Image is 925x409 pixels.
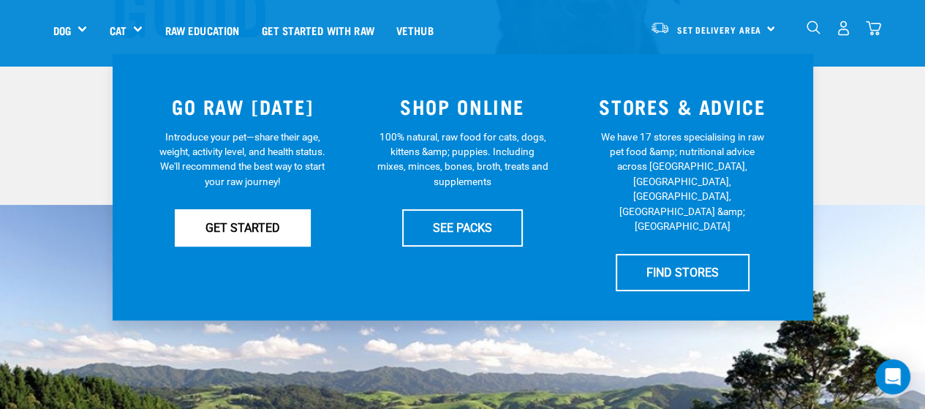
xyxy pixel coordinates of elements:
[866,20,881,36] img: home-icon@2x.png
[175,209,311,246] a: GET STARTED
[154,1,250,59] a: Raw Education
[251,1,385,59] a: Get started with Raw
[597,130,769,234] p: We have 17 stores specialising in raw pet food &amp; nutritional advice across [GEOGRAPHIC_DATA],...
[616,254,750,290] a: FIND STORES
[402,209,523,246] a: SEE PACKS
[385,1,445,59] a: Vethub
[361,95,564,118] h3: SHOP ONLINE
[677,27,762,32] span: Set Delivery Area
[156,130,328,190] p: Introduce your pet—share their age, weight, activity level, and health status. We'll recommend th...
[581,95,784,118] h3: STORES & ADVICE
[875,359,910,394] div: Open Intercom Messenger
[53,22,71,39] a: Dog
[650,21,670,34] img: van-moving.png
[142,95,344,118] h3: GO RAW [DATE]
[109,22,126,39] a: Cat
[807,20,820,34] img: home-icon-1@2x.png
[836,20,851,36] img: user.png
[377,130,548,190] p: 100% natural, raw food for cats, dogs, kittens &amp; puppies. Including mixes, minces, bones, bro...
